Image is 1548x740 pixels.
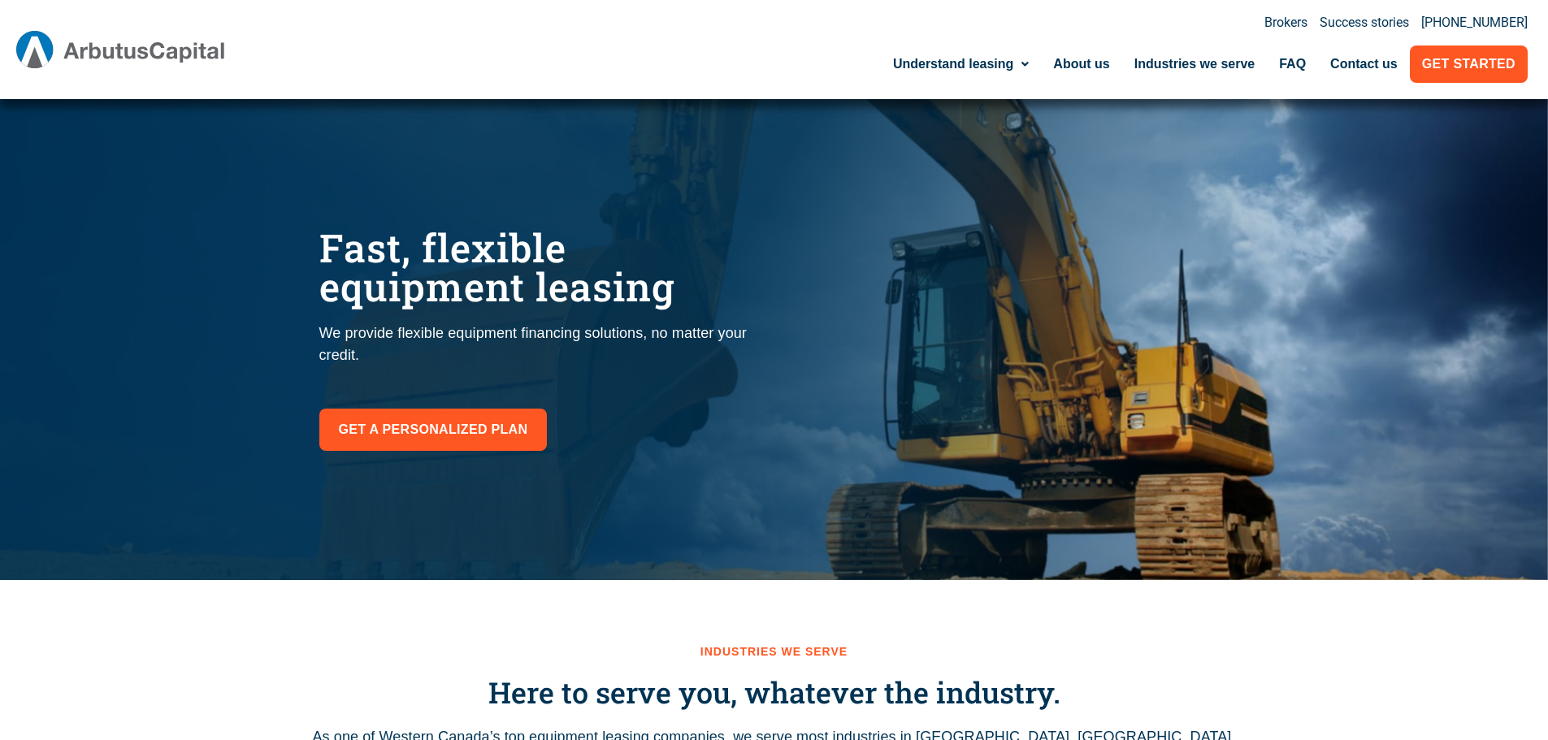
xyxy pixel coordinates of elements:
a: Understand leasing [881,45,1041,83]
a: FAQ [1267,45,1318,83]
a: Contact us [1318,45,1410,83]
a: Get Started [1410,45,1528,83]
a: About us [1041,45,1121,83]
a: Get a personalized plan [319,409,548,451]
h2: Industries we serve [311,645,1238,659]
a: Brokers [1264,16,1307,29]
p: We provide flexible equipment financing solutions, no matter your credit. [319,322,758,366]
a: [PHONE_NUMBER] [1421,16,1528,29]
h3: Here to serve you, whatever the industry. [311,675,1238,710]
h1: Fast, flexible equipment leasing​ [319,228,758,306]
span: Get a personalized plan [339,418,528,441]
a: Success stories [1320,16,1409,29]
a: Industries we serve [1122,45,1268,83]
